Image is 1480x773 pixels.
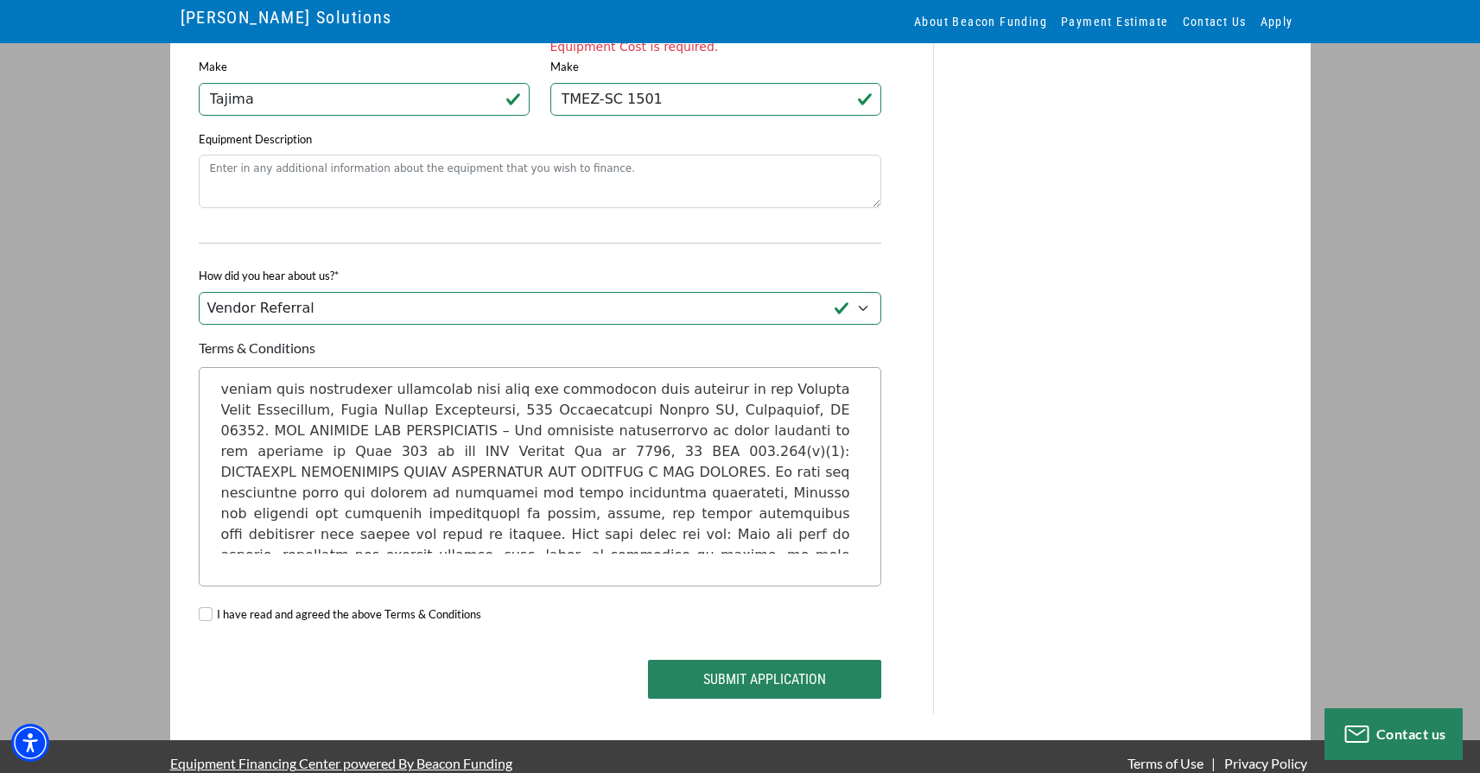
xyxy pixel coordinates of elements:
a: Terms of Use - open in a new tab [1124,755,1207,771]
label: Equipment Description [199,131,312,149]
label: How did you hear about us?* [199,268,339,285]
div: Accessibility Menu [11,724,49,762]
button: Submit Application [648,660,881,699]
label: Make [550,59,579,76]
iframe: reCAPTCHA [199,647,422,704]
a: [PERSON_NAME] Solutions [181,3,392,32]
label: I have read and agreed the above Terms & Conditions [217,606,481,624]
span: Contact us [1376,725,1446,742]
p: Terms & Conditions [199,338,881,358]
button: Contact us [1324,708,1463,760]
label: Make [199,59,227,76]
div: Equipment Cost is required. [550,38,881,56]
textarea: Text area [213,381,867,554]
a: Privacy Policy - open in a new tab [1221,755,1311,771]
span: | [1211,755,1216,771]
